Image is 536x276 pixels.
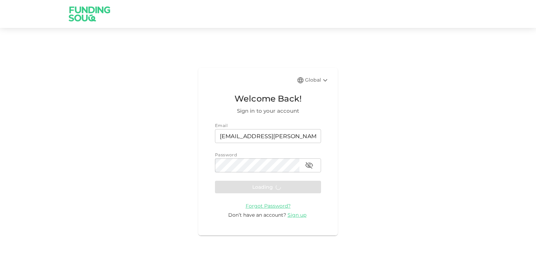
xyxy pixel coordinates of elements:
span: Sign up [288,212,306,218]
input: password [215,158,299,172]
a: Forgot Password? [246,202,291,209]
input: email [215,129,321,143]
span: Forgot Password? [246,203,291,209]
span: Sign in to your account [215,107,321,115]
span: Don’t have an account? [228,212,286,218]
span: Welcome Back! [215,92,321,105]
span: Email [215,123,228,128]
div: Global [305,76,329,84]
span: Password [215,152,237,157]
